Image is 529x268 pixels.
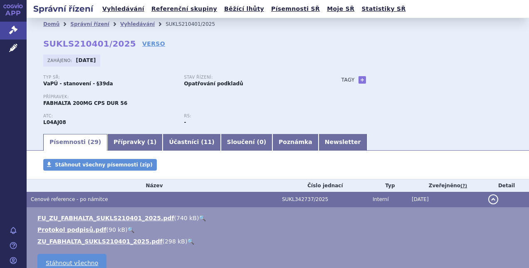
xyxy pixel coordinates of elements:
[204,139,212,145] span: 11
[100,3,147,15] a: Vyhledávání
[55,162,153,168] span: Stáhnout všechny písemnosti (zip)
[37,214,521,222] li: ( )
[37,226,521,234] li: ( )
[359,3,408,15] a: Statistiky SŘ
[37,238,163,245] a: ZU_FABHALTA_SUKLS210401_2025.pdf
[43,159,157,171] a: Stáhnout všechny písemnosti (zip)
[37,226,106,233] a: Protokol podpisů.pdf
[76,57,96,63] strong: [DATE]
[460,183,467,189] abbr: (?)
[150,139,154,145] span: 1
[272,134,319,151] a: Poznámka
[43,134,107,151] a: Písemnosti (29)
[358,76,366,84] a: +
[90,139,98,145] span: 29
[109,226,125,233] span: 90 kB
[199,215,206,221] a: 🔍
[43,114,176,119] p: ATC:
[165,238,185,245] span: 298 kB
[176,215,197,221] span: 740 kB
[43,21,59,27] a: Domů
[127,226,134,233] a: 🔍
[341,75,355,85] h3: Tagy
[43,81,113,87] strong: VaPÚ - stanovení - §39da
[43,75,176,80] p: Typ SŘ:
[222,3,267,15] a: Běžící lhůty
[278,179,368,192] th: Číslo jednací
[142,40,165,48] a: VERSO
[107,134,163,151] a: Přípravky (1)
[37,215,174,221] a: FU_ZU_FABHALTA_SUKLS210401_2025.pdf
[120,21,155,27] a: Vyhledávání
[184,114,316,119] p: RS:
[278,192,368,207] td: SUKL342737/2025
[373,196,389,202] span: Interní
[31,196,108,202] span: Cenové reference - po námitce
[43,94,325,99] p: Přípravek:
[43,119,66,125] strong: IPTAKOPAN
[184,119,186,125] strong: -
[324,3,357,15] a: Moje SŘ
[37,237,521,246] li: ( )
[319,134,367,151] a: Newsletter
[27,3,100,15] h2: Správní řízení
[408,179,484,192] th: Zveřejněno
[163,134,220,151] a: Účastníci (11)
[43,39,136,49] strong: SUKLS210401/2025
[368,179,408,192] th: Typ
[43,100,127,106] span: FABHALTA 200MG CPS DUR 56
[260,139,264,145] span: 0
[149,3,220,15] a: Referenční skupiny
[484,179,529,192] th: Detail
[408,192,484,207] td: [DATE]
[47,57,74,64] span: Zahájeno:
[221,134,272,151] a: Sloučení (0)
[27,179,278,192] th: Název
[269,3,322,15] a: Písemnosti SŘ
[70,21,109,27] a: Správní řízení
[166,18,226,30] li: SUKLS210401/2025
[187,238,194,245] a: 🔍
[488,194,498,204] button: detail
[184,81,243,87] strong: Opatřování podkladů
[184,75,316,80] p: Stav řízení:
